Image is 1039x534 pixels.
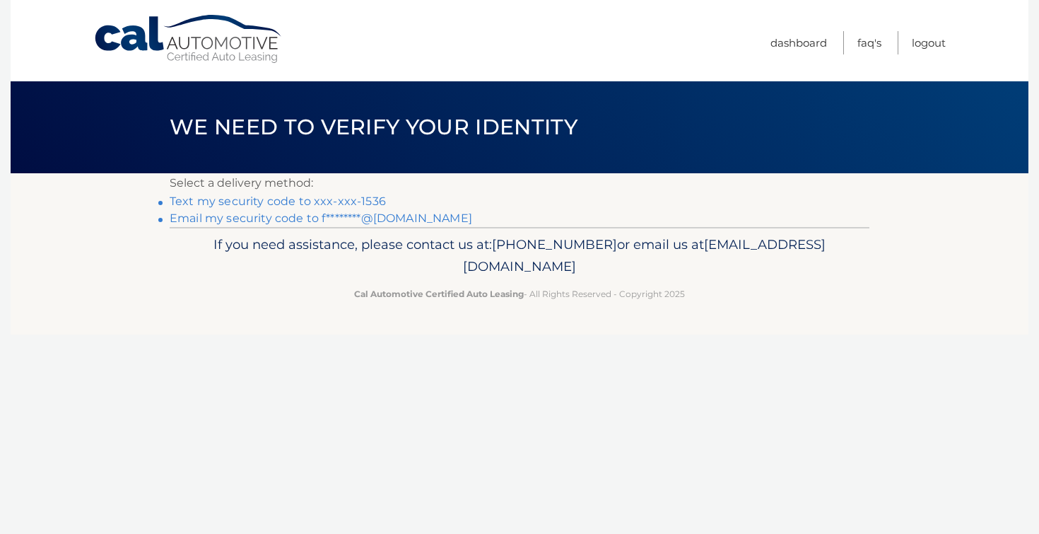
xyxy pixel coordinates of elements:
[179,233,860,279] p: If you need assistance, please contact us at: or email us at
[492,236,617,253] span: [PHONE_NUMBER]
[912,31,946,54] a: Logout
[170,114,577,140] span: We need to verify your identity
[770,31,827,54] a: Dashboard
[93,14,284,64] a: Cal Automotive
[354,289,524,299] strong: Cal Automotive Certified Auto Leasing
[170,211,472,225] a: Email my security code to f********@[DOMAIN_NAME]
[170,195,386,208] a: Text my security code to xxx-xxx-1536
[857,31,881,54] a: FAQ's
[170,173,869,193] p: Select a delivery method:
[179,286,860,301] p: - All Rights Reserved - Copyright 2025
